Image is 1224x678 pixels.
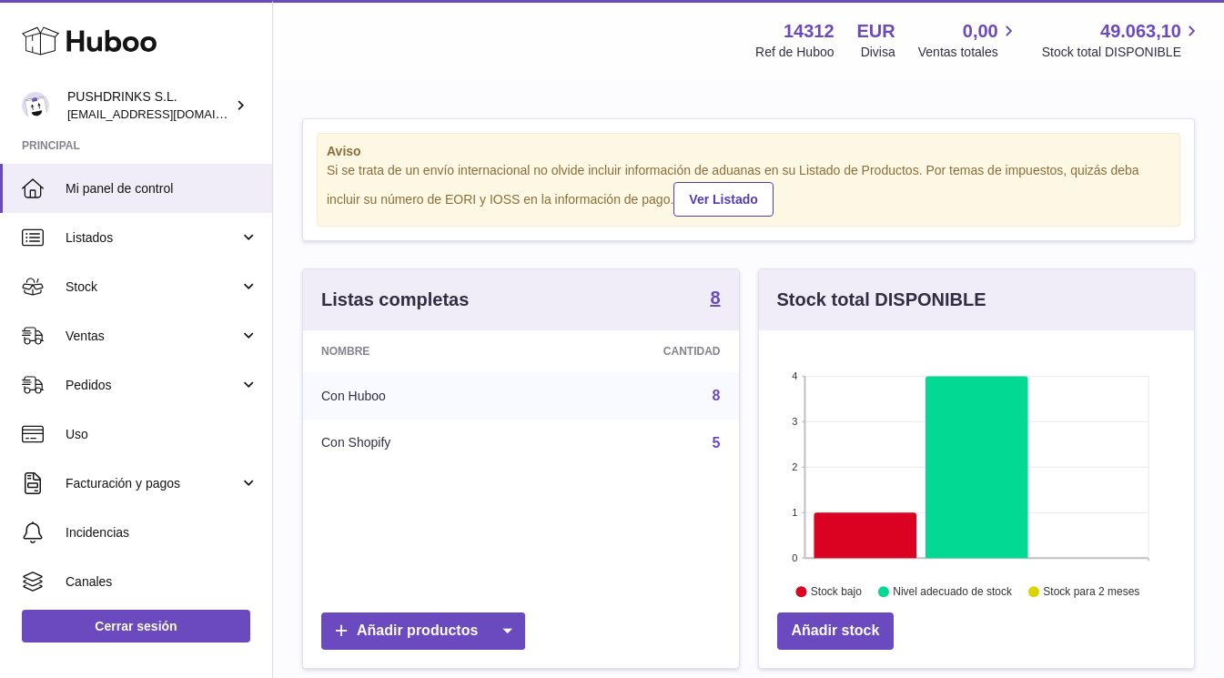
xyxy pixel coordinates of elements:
[66,377,239,394] span: Pedidos
[792,507,797,518] text: 1
[810,585,861,598] text: Stock bajo
[327,162,1170,217] div: Si se trata de un envío internacional no olvide incluir información de aduanas en su Listado de P...
[784,19,835,44] strong: 14312
[66,524,258,541] span: Incidencias
[321,288,469,312] h3: Listas completas
[327,143,1170,160] strong: Aviso
[861,44,895,61] div: Divisa
[893,585,1013,598] text: Nivel adecuado de stock
[963,19,998,44] span: 0,00
[792,370,797,381] text: 4
[673,182,773,217] a: Ver Listado
[792,461,797,472] text: 2
[1100,19,1181,44] span: 49.063,10
[67,106,268,121] span: [EMAIL_ADDRESS][DOMAIN_NAME]
[857,19,895,44] strong: EUR
[22,92,49,119] img: framos@pushdrinks.es
[1042,44,1202,61] span: Stock total DISPONIBLE
[777,612,895,650] a: Añadir stock
[66,180,258,197] span: Mi panel de control
[713,435,721,450] a: 5
[303,372,534,420] td: Con Huboo
[534,330,738,372] th: Cantidad
[1043,585,1139,598] text: Stock para 2 meses
[321,612,525,650] a: Añadir productos
[713,388,721,403] a: 8
[710,288,720,307] strong: 8
[792,416,797,427] text: 3
[1042,19,1202,61] a: 49.063,10 Stock total DISPONIBLE
[303,330,534,372] th: Nombre
[66,328,239,345] span: Ventas
[66,278,239,296] span: Stock
[303,420,534,467] td: Con Shopify
[792,552,797,563] text: 0
[66,426,258,443] span: Uso
[918,19,1019,61] a: 0,00 Ventas totales
[66,229,239,247] span: Listados
[22,610,250,643] a: Cerrar sesión
[777,288,986,312] h3: Stock total DISPONIBLE
[755,44,834,61] div: Ref de Huboo
[67,88,231,123] div: PUSHDRINKS S.L.
[66,573,258,591] span: Canales
[918,44,1019,61] span: Ventas totales
[66,475,239,492] span: Facturación y pagos
[710,288,720,310] a: 8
